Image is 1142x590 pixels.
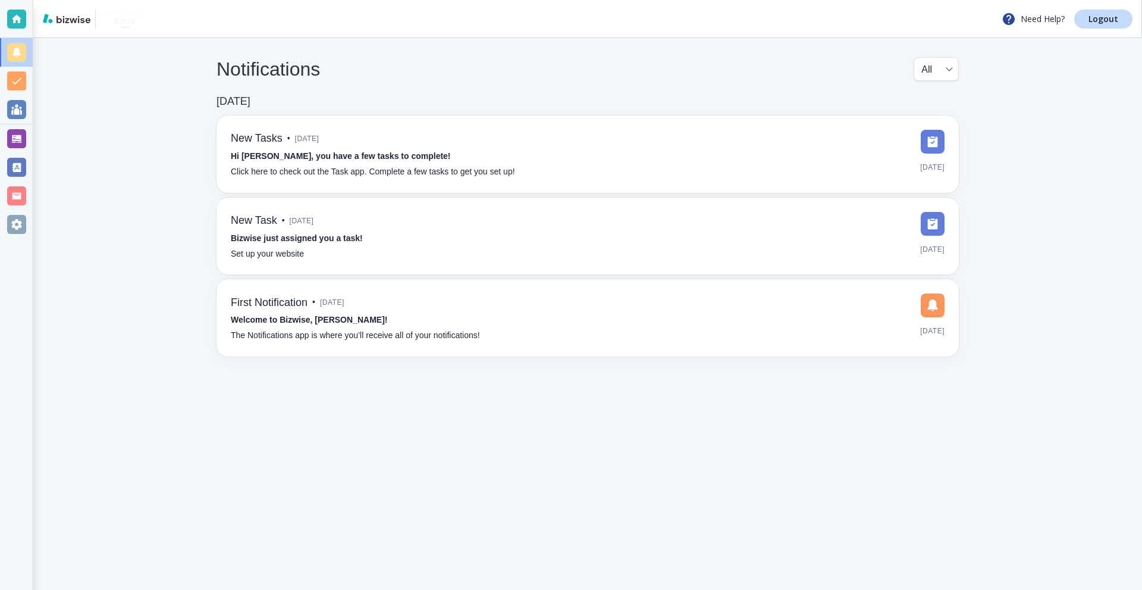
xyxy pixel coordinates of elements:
[295,130,319,148] span: [DATE]
[231,329,480,342] p: The Notifications app is where you’ll receive all of your notifications!
[920,322,945,340] span: [DATE]
[282,214,285,227] p: •
[1074,10,1132,29] a: Logout
[921,58,951,80] div: All
[920,158,945,176] span: [DATE]
[217,95,250,108] h6: [DATE]
[217,198,959,275] a: New Task•[DATE]Bizwise just assigned you a task!Set up your website[DATE]
[231,296,308,310] h6: First Notification
[101,10,142,29] img: NU Image Detail
[231,151,451,161] strong: Hi [PERSON_NAME], you have a few tasks to complete!
[231,132,283,145] h6: New Tasks
[231,315,387,324] strong: Welcome to Bizwise, [PERSON_NAME]!
[320,294,344,311] span: [DATE]
[231,233,363,243] strong: Bizwise just assigned you a task!
[1088,15,1118,23] p: Logout
[921,130,945,154] img: DashboardSidebarTasks.svg
[217,58,320,80] h4: Notifications
[43,14,90,23] img: bizwise
[217,279,959,357] a: First Notification•[DATE]Welcome to Bizwise, [PERSON_NAME]!The Notifications app is where you’ll ...
[312,296,315,309] p: •
[231,166,515,179] p: Click here to check out the Task app. Complete a few tasks to get you set up!
[290,212,314,230] span: [DATE]
[231,248,304,261] p: Set up your website
[920,241,945,258] span: [DATE]
[217,115,959,193] a: New Tasks•[DATE]Hi [PERSON_NAME], you have a few tasks to complete!Click here to check out the Ta...
[287,132,290,145] p: •
[921,212,945,236] img: DashboardSidebarTasks.svg
[1002,12,1065,26] p: Need Help?
[231,214,277,227] h6: New Task
[921,294,945,317] img: DashboardSidebarNotification.svg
